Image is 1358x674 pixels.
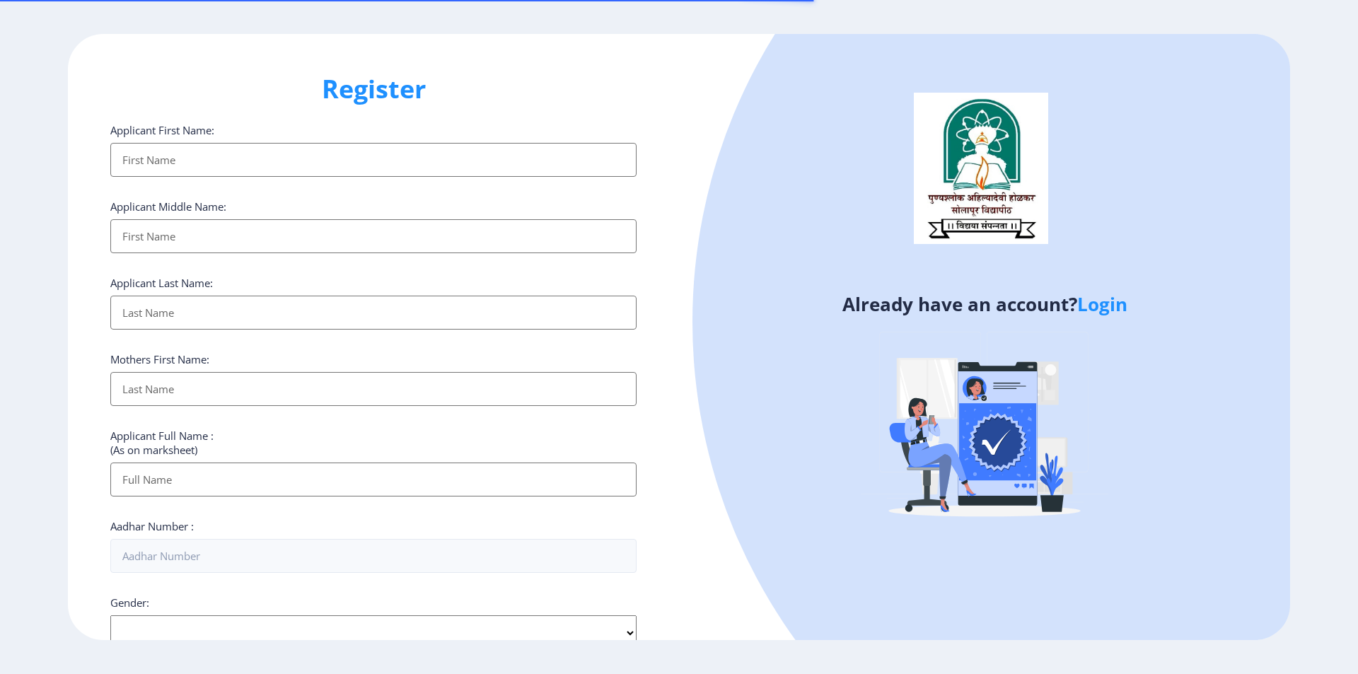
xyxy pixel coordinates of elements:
label: Gender: [110,595,149,610]
img: logo [914,93,1048,244]
label: Aadhar Number : [110,519,194,533]
input: First Name [110,143,637,177]
input: First Name [110,219,637,253]
h4: Already have an account? [690,293,1279,315]
label: Applicant Full Name : (As on marksheet) [110,429,214,457]
label: Applicant Last Name: [110,276,213,290]
input: Last Name [110,372,637,406]
label: Mothers First Name: [110,352,209,366]
input: Full Name [110,463,637,496]
input: Last Name [110,296,637,330]
img: Verified-rafiki.svg [861,305,1108,552]
input: Aadhar Number [110,539,637,573]
h1: Register [110,72,637,106]
label: Applicant Middle Name: [110,199,226,214]
a: Login [1077,291,1127,317]
label: Applicant First Name: [110,123,214,137]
